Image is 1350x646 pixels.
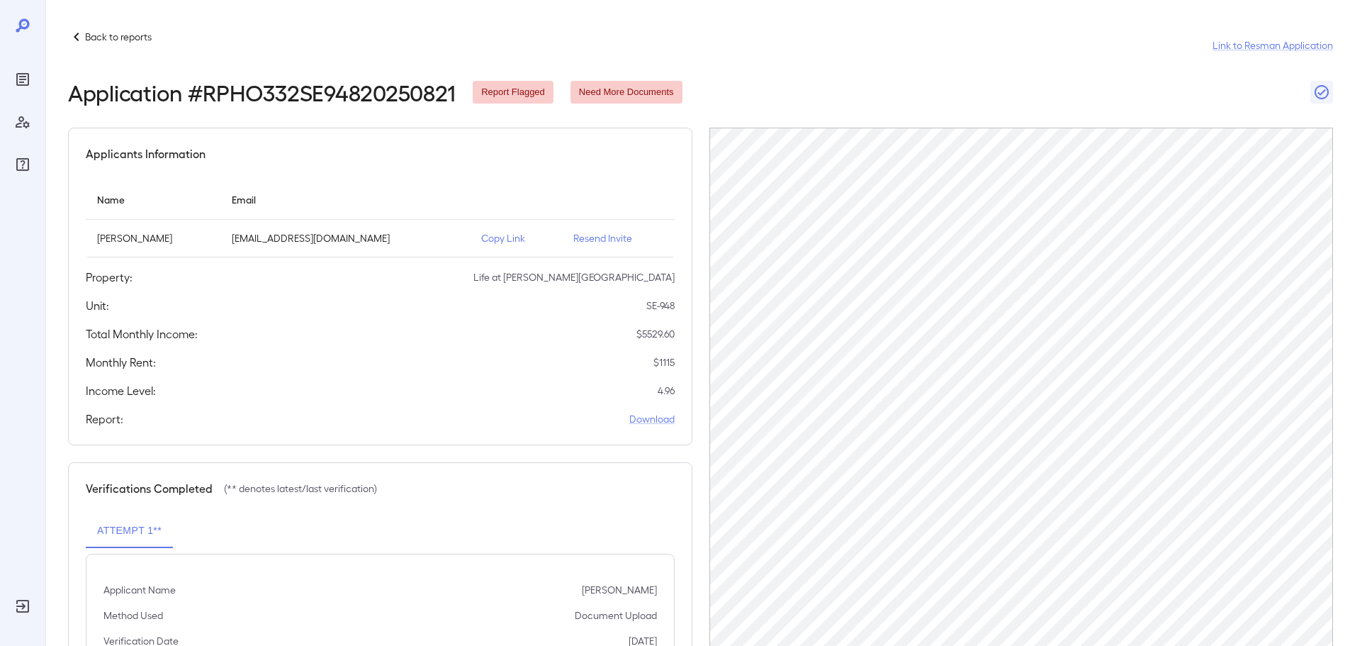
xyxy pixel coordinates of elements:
[11,68,34,91] div: Reports
[86,297,109,314] h5: Unit:
[103,583,176,597] p: Applicant Name
[570,86,682,99] span: Need More Documents
[86,514,173,548] button: Attempt 1**
[481,231,551,245] p: Copy Link
[86,145,206,162] h5: Applicants Information
[86,480,213,497] h5: Verifications Completed
[582,583,657,597] p: [PERSON_NAME]
[629,412,675,426] a: Download
[573,231,663,245] p: Resend Invite
[1213,38,1333,52] a: Link to Resman Application
[636,327,675,341] p: $ 5529.60
[11,153,34,176] div: FAQ
[224,481,377,496] p: (** denotes latest/last verification)
[646,299,675,313] p: SE-948
[86,325,198,343] h5: Total Monthly Income:
[653,355,675,369] p: $ 1115
[575,608,657,623] p: Document Upload
[11,111,34,133] div: Manage Users
[86,411,123,428] h5: Report:
[11,595,34,618] div: Log Out
[85,30,152,44] p: Back to reports
[68,79,456,105] h2: Application # RPHO332SE94820250821
[220,179,470,220] th: Email
[1310,81,1333,104] button: Close Report
[86,179,220,220] th: Name
[473,86,553,99] span: Report Flagged
[473,270,675,284] p: Life at [PERSON_NAME][GEOGRAPHIC_DATA]
[232,231,459,245] p: [EMAIL_ADDRESS][DOMAIN_NAME]
[86,382,156,399] h5: Income Level:
[658,384,675,398] p: 4.96
[86,354,156,371] h5: Monthly Rent:
[103,608,163,623] p: Method Used
[97,231,209,245] p: [PERSON_NAME]
[86,179,675,257] table: simple table
[86,269,133,286] h5: Property:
